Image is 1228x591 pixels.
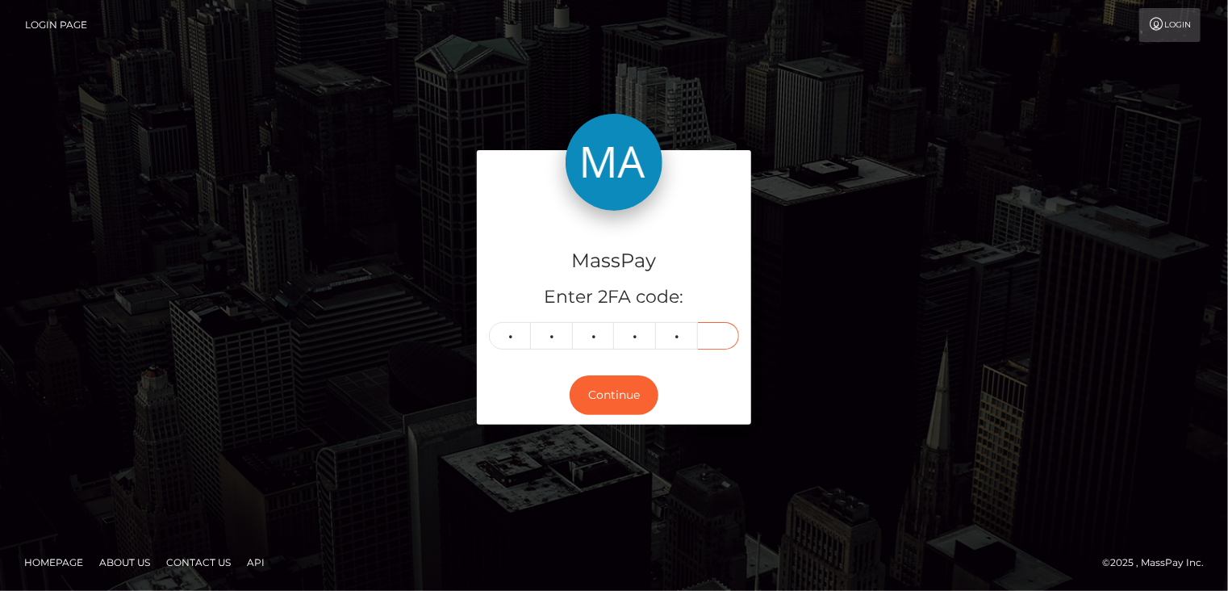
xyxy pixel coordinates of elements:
a: Contact Us [160,550,237,575]
div: © 2025 , MassPay Inc. [1102,554,1216,572]
h5: Enter 2FA code: [489,285,739,310]
a: Homepage [18,550,90,575]
a: API [240,550,271,575]
a: About Us [93,550,157,575]
a: Login Page [25,8,87,42]
button: Continue [570,375,658,415]
a: Login [1139,8,1201,42]
img: MassPay [566,114,662,211]
h4: MassPay [489,247,739,275]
